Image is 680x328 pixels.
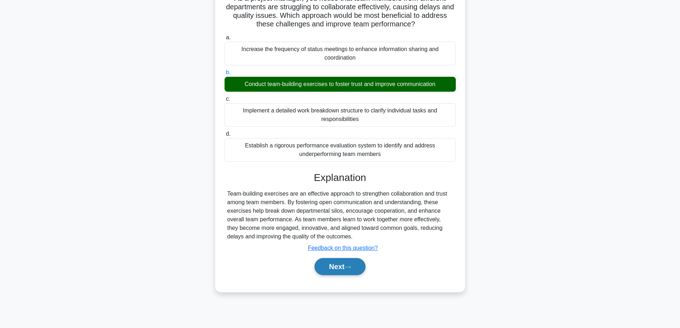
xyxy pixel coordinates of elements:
div: Conduct team-building exercises to foster trust and improve communication [225,77,456,92]
div: Implement a detailed work breakdown structure to clarify individual tasks and responsibilities [225,103,456,127]
button: Next [314,258,366,275]
span: b. [226,69,231,75]
span: d. [226,131,231,137]
span: a. [226,34,231,40]
div: Establish a rigorous performance evaluation system to identify and address underperforming team m... [225,138,456,162]
div: Increase the frequency of status meetings to enhance information sharing and coordination [225,42,456,65]
div: Team-building exercises are an effective approach to strengthen collaboration and trust among tea... [227,190,453,241]
a: Feedback on this question? [308,245,378,251]
span: c. [226,96,230,102]
h3: Explanation [229,172,452,184]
